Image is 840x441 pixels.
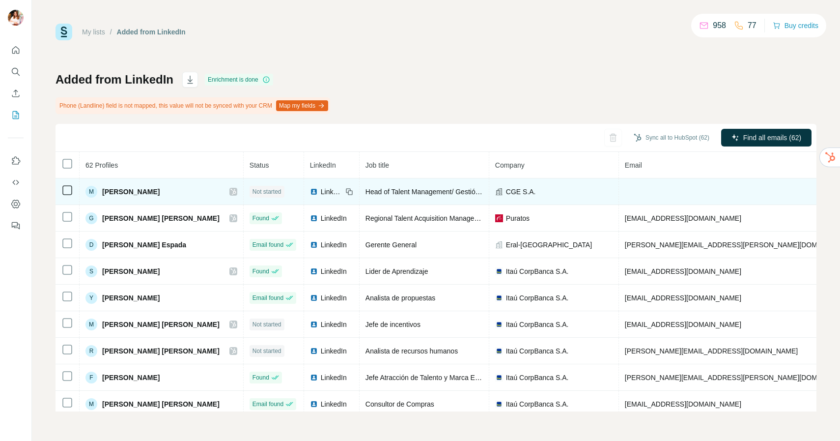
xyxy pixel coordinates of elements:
span: Email found [252,294,283,302]
button: Use Surfe on LinkedIn [8,152,24,170]
span: Jefe Atracción de Talento y Marca Empleadora [365,374,507,382]
span: LinkedIn [321,213,347,223]
span: LinkedIn [321,266,347,276]
img: Avatar [8,10,24,26]
span: Status [250,161,269,169]
div: R [85,345,97,357]
span: CGE S.A. [506,187,536,197]
div: S [85,265,97,277]
button: Map my fields [276,100,328,111]
div: M [85,398,97,410]
span: Not started [252,347,281,355]
h1: Added from LinkedIn [56,72,173,88]
span: Email found [252,240,283,249]
div: Added from LinkedIn [117,27,186,37]
img: company-logo [495,374,503,382]
p: 77 [748,20,756,31]
span: Not started [252,320,281,329]
img: company-logo [495,321,503,328]
span: [EMAIL_ADDRESS][DOMAIN_NAME] [625,267,741,275]
span: [PERSON_NAME] [PERSON_NAME] [102,399,220,409]
span: Eral-[GEOGRAPHIC_DATA] [506,240,592,250]
button: Feedback [8,217,24,235]
span: [EMAIL_ADDRESS][DOMAIN_NAME] [625,400,741,408]
button: Search [8,63,24,81]
span: Itaú CorpBanca S.A. [506,373,569,382]
div: M [85,186,97,198]
span: Analista de propuestas [365,294,435,302]
span: [PERSON_NAME] [102,266,160,276]
span: [PERSON_NAME] [PERSON_NAME] [102,346,220,356]
span: Itaú CorpBanca S.A. [506,293,569,303]
img: LinkedIn logo [310,294,318,302]
span: [PERSON_NAME][EMAIL_ADDRESS][DOMAIN_NAME] [625,347,798,355]
span: LinkedIn [321,320,347,329]
span: [PERSON_NAME] Espada [102,240,186,250]
button: Dashboard [8,195,24,213]
span: LinkedIn [321,373,347,382]
span: Lider de Aprendizaje [365,267,428,275]
span: [EMAIL_ADDRESS][DOMAIN_NAME] [625,321,741,328]
span: Found [252,373,269,382]
span: LinkedIn [321,240,347,250]
span: 62 Profiles [85,161,118,169]
img: LinkedIn logo [310,188,318,196]
div: G [85,212,97,224]
div: Phone (Landline) field is not mapped, this value will not be synced with your CRM [56,97,330,114]
img: LinkedIn logo [310,241,318,249]
div: M [85,319,97,330]
span: LinkedIn [321,346,347,356]
span: [PERSON_NAME] [102,293,160,303]
img: Surfe Logo [56,24,72,40]
img: LinkedIn logo [310,400,318,408]
span: Found [252,267,269,276]
span: [EMAIL_ADDRESS][DOMAIN_NAME] [625,294,741,302]
img: company-logo [495,267,503,275]
button: Find all emails (62) [721,129,812,147]
span: LinkedIn [321,399,347,409]
span: [PERSON_NAME] [102,187,160,197]
span: Company [495,161,525,169]
span: Email [625,161,642,169]
span: Head of Talent Management/ Gestión del Talento / Recursos Humanos / Responsable del Area [365,188,653,196]
span: [EMAIL_ADDRESS][DOMAIN_NAME] [625,214,741,222]
span: LinkedIn [321,293,347,303]
div: Enrichment is done [205,74,273,86]
img: company-logo [495,400,503,408]
button: My lists [8,106,24,124]
span: Email found [252,400,283,409]
button: Buy credits [773,19,818,32]
span: Not started [252,187,281,196]
span: Itaú CorpBanca S.A. [506,320,569,329]
div: Y [85,292,97,304]
img: LinkedIn logo [310,267,318,275]
div: F [85,372,97,383]
div: D [85,239,97,251]
img: LinkedIn logo [310,214,318,222]
button: Sync all to HubSpot (62) [627,130,716,145]
span: Gerente General [365,241,417,249]
span: Job title [365,161,389,169]
button: Enrich CSV [8,85,24,102]
span: [PERSON_NAME] [102,373,160,382]
p: 958 [713,20,726,31]
button: Quick start [8,41,24,59]
img: company-logo [495,347,503,355]
span: [PERSON_NAME] [PERSON_NAME] [102,213,220,223]
span: Regional Talent Acquisition Manager Sur y [GEOGRAPHIC_DATA] [365,214,568,222]
img: LinkedIn logo [310,374,318,382]
img: LinkedIn logo [310,347,318,355]
li: / [110,27,112,37]
span: LinkedIn [310,161,336,169]
span: Itaú CorpBanca S.A. [506,346,569,356]
img: LinkedIn logo [310,321,318,328]
span: Itaú CorpBanca S.A. [506,399,569,409]
span: Analista de recursos humanos [365,347,458,355]
a: My lists [82,28,105,36]
img: company-logo [495,214,503,222]
span: Found [252,214,269,223]
span: Puratos [506,213,530,223]
span: Itaú CorpBanca S.A. [506,266,569,276]
span: Consultor de Compras [365,400,434,408]
span: LinkedIn [321,187,342,197]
